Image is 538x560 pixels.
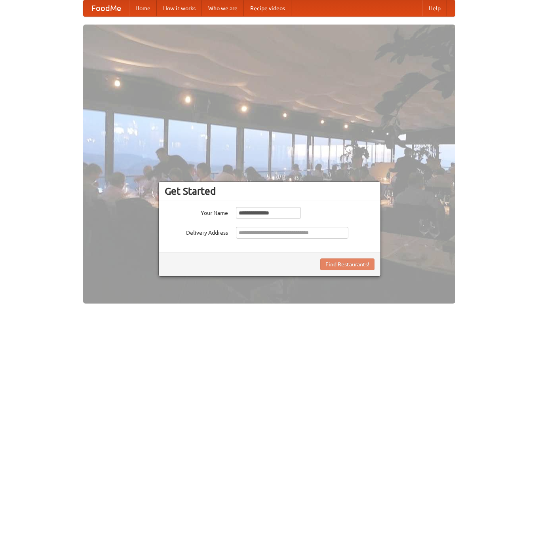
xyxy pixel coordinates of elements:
[84,0,129,16] a: FoodMe
[165,207,228,217] label: Your Name
[129,0,157,16] a: Home
[202,0,244,16] a: Who we are
[422,0,447,16] a: Help
[157,0,202,16] a: How it works
[165,185,375,197] h3: Get Started
[244,0,291,16] a: Recipe videos
[165,227,228,237] label: Delivery Address
[320,258,375,270] button: Find Restaurants!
